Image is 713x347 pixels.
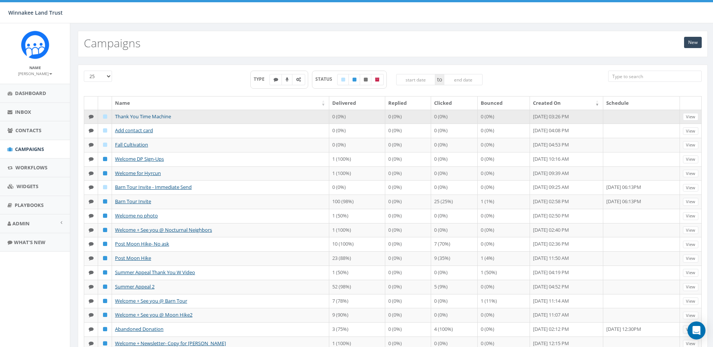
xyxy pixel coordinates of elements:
a: View [683,297,698,305]
span: Widgets [17,183,38,190]
td: 0 (0%) [385,322,431,336]
i: Text SMS [89,341,94,346]
td: 0 (0%) [431,138,478,152]
i: Draft [341,77,345,82]
td: 0 (0%) [385,180,431,195]
i: Published [103,213,107,218]
i: Unpublished [364,77,368,82]
td: 0 (0%) [385,138,431,152]
td: 0 (0%) [478,110,530,124]
td: [DATE] 02:50 PM [530,209,603,223]
td: 7 (78%) [329,294,385,308]
td: 0 (0%) [385,195,431,209]
a: View [683,326,698,333]
td: [DATE] 02:40 PM [530,223,603,237]
td: 0 (0%) [478,223,530,237]
th: Delivered [329,97,385,110]
td: 0 (0%) [478,166,530,181]
a: View [683,127,698,135]
td: [DATE] 04:08 PM [530,124,603,138]
td: 0 (0%) [431,124,478,138]
td: [DATE] 11:14 AM [530,294,603,308]
td: 25 (25%) [431,195,478,209]
td: 10 (100%) [329,237,385,251]
i: Published [103,228,107,232]
a: View [683,255,698,263]
td: 0 (0%) [478,152,530,166]
td: 0 (0%) [385,110,431,124]
a: Welcome + See you @ Barn Tour [115,297,187,304]
a: View [683,283,698,291]
i: Text SMS [89,312,94,317]
td: [DATE] 12:30PM [603,322,680,336]
td: 0 (0%) [329,138,385,152]
td: 7 (70%) [431,237,478,251]
a: View [683,155,698,163]
td: 4 (100%) [431,322,478,336]
td: 0 (0%) [385,166,431,181]
a: Barn Tour Invite - Immediate Send [115,184,192,190]
a: View [683,226,698,234]
td: 0 (0%) [431,166,478,181]
td: 0 (0%) [385,209,431,223]
td: 0 (0%) [329,124,385,138]
a: View [683,141,698,149]
td: 0 (0%) [385,294,431,308]
td: 1 (50%) [329,209,385,223]
span: to [435,74,444,85]
a: Post Moon Hike- No ask [115,240,169,247]
a: Fall Cultivation [115,141,148,148]
td: 1 (100%) [329,152,385,166]
span: STATUS [315,76,338,82]
span: Workflows [15,164,47,171]
td: 3 (75%) [329,322,385,336]
td: 1 (100%) [329,223,385,237]
span: Playbooks [15,202,44,208]
label: Ringless Voice Mail [282,74,293,85]
i: Draft [103,185,107,190]
td: [DATE] 09:39 AM [530,166,603,181]
i: Text SMS [89,157,94,161]
i: Ringless Voice Mail [286,77,289,82]
i: Published [103,270,107,275]
span: Campaigns [15,146,44,152]
i: Published [103,312,107,317]
input: Type to search [608,71,702,82]
td: 9 (90%) [329,308,385,322]
td: [DATE] 02:58 PM [530,195,603,209]
h2: Campaigns [84,37,141,49]
td: 0 (0%) [431,209,478,223]
i: Text SMS [89,128,94,133]
td: 1 (50%) [329,266,385,280]
a: Summer Appeal 2 [115,283,154,290]
input: start date [396,74,435,85]
td: 0 (0%) [431,294,478,308]
i: Text SMS [89,327,94,332]
a: Summer Appeal Thank You W Video [115,269,195,276]
td: [DATE] 11:07 AM [530,308,603,322]
small: [PERSON_NAME] [18,71,52,76]
a: Welcome DP Sign-Ups [115,155,164,162]
th: Replied [385,97,431,110]
span: Contacts [15,127,41,134]
label: Unpublished [360,74,372,85]
td: 0 (0%) [478,280,530,294]
td: 0 (0%) [385,266,431,280]
td: 5 (9%) [431,280,478,294]
span: Inbox [15,109,31,115]
input: end date [444,74,483,85]
td: [DATE] 06:13PM [603,195,680,209]
span: Admin [12,220,30,227]
i: Text SMS [89,114,94,119]
td: 1 (1%) [478,195,530,209]
td: [DATE] 04:52 PM [530,280,603,294]
td: 0 (0%) [431,266,478,280]
a: [PERSON_NAME] [18,70,52,77]
small: Name [29,65,41,70]
td: 0 (0%) [431,180,478,195]
td: 0 (0%) [478,138,530,152]
th: Schedule [603,97,680,110]
i: Published [103,341,107,346]
td: 0 (0%) [385,223,431,237]
a: View [683,212,698,220]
